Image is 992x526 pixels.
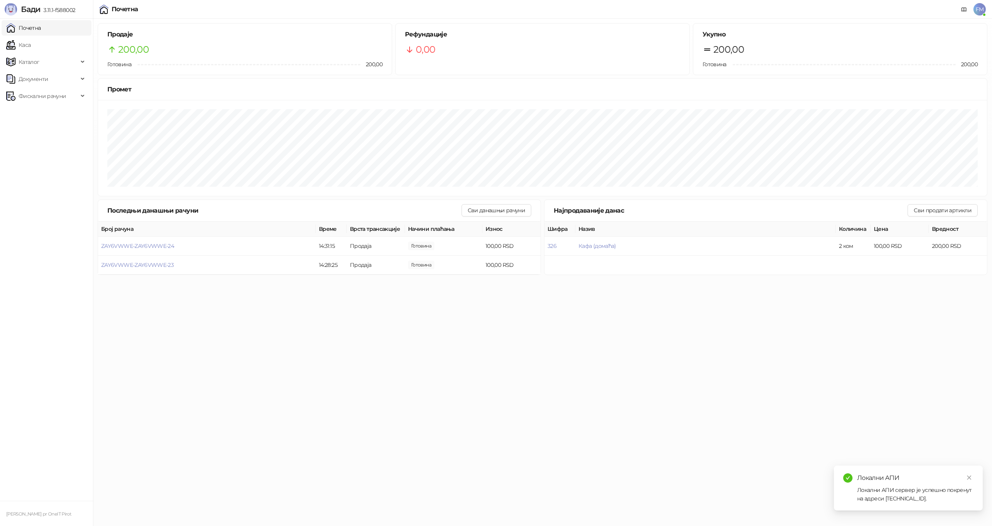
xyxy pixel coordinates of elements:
[347,237,405,256] td: Продаја
[107,84,978,94] div: Промет
[836,222,871,237] th: Количина
[21,5,40,14] span: Бади
[6,37,31,53] a: Каса
[107,206,462,215] div: Последњи данашњи рачуни
[19,71,48,87] span: Документи
[101,261,174,268] button: ZAY6VWWE-ZAY6VWWE-23
[405,222,482,237] th: Начини плаћања
[908,204,978,217] button: Сви продати артикли
[544,222,575,237] th: Шифра
[857,473,973,483] div: Локални АПИ
[482,222,541,237] th: Износ
[98,222,316,237] th: Број рачуна
[347,222,405,237] th: Врста трансакције
[40,7,75,14] span: 3.11.1-f588002
[316,237,347,256] td: 14:31:15
[929,222,987,237] th: Вредност
[462,204,531,217] button: Сви данашњи рачуни
[843,473,852,483] span: check-circle
[703,61,727,68] span: Готовина
[408,242,434,250] span: 100,00
[107,30,382,39] h5: Продаје
[118,42,149,57] span: 200,00
[548,242,556,249] button: 326
[871,237,929,256] td: 100,00 RSD
[416,42,435,57] span: 0,00
[316,256,347,275] td: 14:28:25
[107,61,131,68] span: Готовина
[360,60,382,69] span: 200,00
[579,242,616,249] button: Кафа (домаћа)
[482,256,541,275] td: 100,00 RSD
[871,222,929,237] th: Цена
[6,20,41,36] a: Почетна
[405,30,680,39] h5: Рефундације
[857,486,973,503] div: Локални АПИ сервер је успешно покренут на адреси [TECHNICAL_ID].
[5,3,17,15] img: Logo
[965,473,973,482] a: Close
[973,3,986,15] span: FM
[112,6,138,12] div: Почетна
[19,54,40,70] span: Каталог
[482,237,541,256] td: 100,00 RSD
[966,475,972,480] span: close
[347,256,405,275] td: Продаја
[554,206,908,215] div: Најпродаваније данас
[408,261,434,269] span: 100,00
[703,30,978,39] h5: Укупно
[713,42,744,57] span: 200,00
[575,222,836,237] th: Назив
[19,88,66,104] span: Фискални рачуни
[958,3,970,15] a: Документација
[929,237,987,256] td: 200,00 RSD
[836,237,871,256] td: 2 ком
[6,511,71,517] small: [PERSON_NAME] pr OneIT Pirot
[316,222,347,237] th: Време
[101,242,174,249] button: ZAY6VWWE-ZAY6VWWE-24
[956,60,978,69] span: 200,00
